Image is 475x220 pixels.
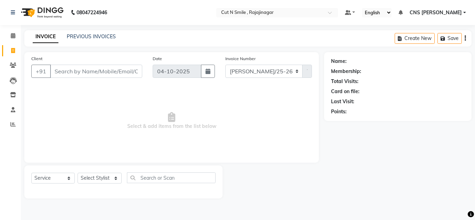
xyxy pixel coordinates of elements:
button: +91 [31,65,51,78]
input: Search or Scan [127,172,216,183]
div: Last Visit: [331,98,354,105]
a: PREVIOUS INVOICES [67,33,116,40]
button: Create New [395,33,435,44]
div: Name: [331,58,347,65]
div: Points: [331,108,347,115]
button: Save [437,33,462,44]
label: Invoice Number [225,56,256,62]
a: INVOICE [33,31,58,43]
div: Total Visits: [331,78,359,85]
input: Search by Name/Mobile/Email/Code [50,65,142,78]
b: 08047224946 [77,3,107,22]
div: Card on file: [331,88,360,95]
label: Client [31,56,42,62]
div: Membership: [331,68,361,75]
img: logo [18,3,65,22]
span: CNS [PERSON_NAME] [410,9,462,16]
span: Select & add items from the list below [31,86,312,156]
label: Date [153,56,162,62]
